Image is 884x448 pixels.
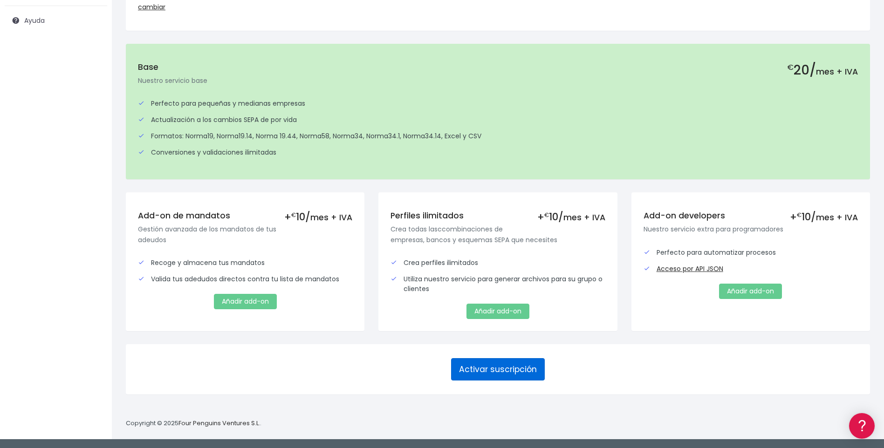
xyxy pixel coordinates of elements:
h2: 20/ [787,62,858,78]
div: Crea perfiles ilimitados [391,258,605,268]
a: Videotutoriales [9,147,177,161]
div: Formatos: Norma19, Norma19.14, Norma 19.44, Norma58, Norma34, Norma34.1, Norma34.14, Excel y CSV [138,131,858,141]
a: Four Penguins Ventures S.L. [178,419,260,428]
a: Información general [9,79,177,94]
a: API [9,238,177,252]
div: Información general [9,65,177,74]
a: Añadir add-on [719,284,782,299]
span: mes + IVA [563,212,605,223]
p: Copyright © 2025 . [126,419,261,428]
span: mes + IVA [310,212,352,223]
div: Utiliza nuestro servicio para generar archivos para su grupo o clientes [391,274,605,294]
h5: Add-on de mandatos [138,211,352,221]
p: Nuestro servicio extra para programadores [644,224,858,234]
h5: Add-on developers [644,211,858,221]
p: Gestión avanzada de los mandatos de tus adeudos [138,224,352,245]
div: Perfecto para pequeñas y medianas empresas [138,99,858,109]
a: Acceso por API JSON [657,264,723,274]
a: Añadir add-on [466,304,529,319]
a: Añadir add-on [214,294,277,309]
button: Contáctanos [9,249,177,265]
h5: Perfiles ilimitados [391,211,605,221]
a: Formatos [9,118,177,132]
div: + 10/ [790,211,858,223]
p: Nuestro servicio base [138,75,858,86]
small: € [544,211,549,219]
a: General [9,200,177,214]
a: Perfiles de empresas [9,161,177,176]
div: + 10/ [537,211,605,223]
p: Crea todas lasccombinaciones de empresas, bancos y esquemas SEPA que necesites [391,224,605,245]
a: cambiar [138,2,165,12]
div: Perfecto para automatizar procesos [644,248,858,258]
div: Convertir ficheros [9,103,177,112]
button: Activar suscripción [451,358,545,380]
a: Problemas habituales [9,132,177,147]
small: € [797,211,802,219]
div: + 10/ [284,211,352,223]
a: Ayuda [5,11,107,30]
small: € [291,211,296,219]
div: Actualización a los cambios SEPA de por vida [138,115,858,125]
span: Ayuda [24,16,45,25]
span: mes + IVA [816,66,858,77]
div: Valida tus adedudos directos contra tu lista de mandatos [138,274,352,284]
div: Conversiones y validaciones ilimitadas [138,148,858,157]
div: Facturación [9,185,177,194]
div: Programadores [9,224,177,232]
h5: Base [138,62,858,72]
small: € [787,61,794,73]
span: mes + IVA [816,212,858,223]
a: POWERED BY ENCHANT [128,268,179,277]
div: Recoge y almacena tus mandatos [138,258,352,268]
